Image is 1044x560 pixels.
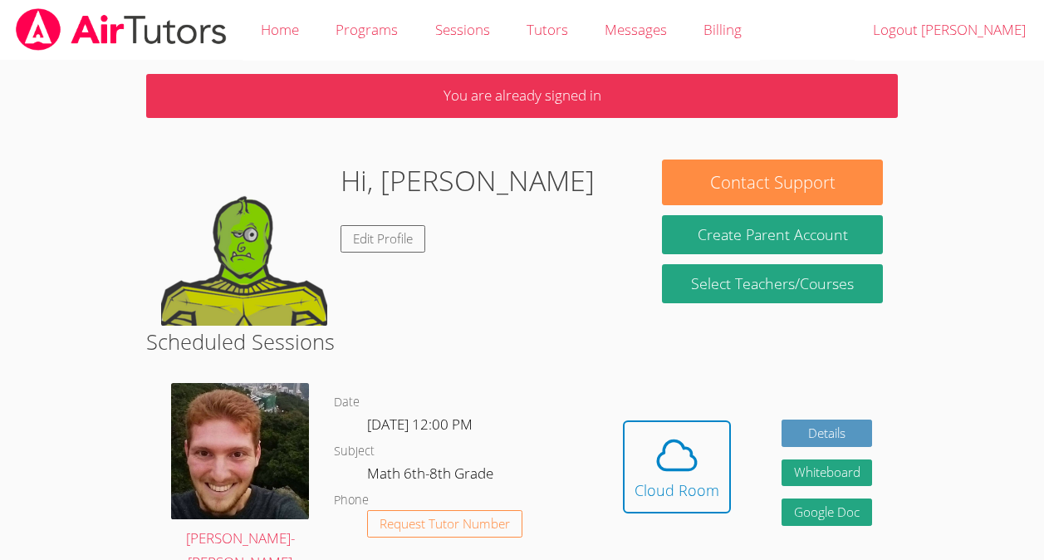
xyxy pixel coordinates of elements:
[782,420,873,447] a: Details
[334,490,369,511] dt: Phone
[605,20,667,39] span: Messages
[782,459,873,487] button: Whiteboard
[662,215,882,254] button: Create Parent Account
[782,499,873,526] a: Google Doc
[623,420,731,513] button: Cloud Room
[161,160,327,326] img: default.png
[341,225,425,253] a: Edit Profile
[14,8,228,51] img: airtutors_banner-c4298cdbf04f3fff15de1276eac7730deb9818008684d7c2e4769d2f7ddbe033.png
[341,160,595,202] h1: Hi, [PERSON_NAME]
[635,479,719,502] div: Cloud Room
[367,462,497,490] dd: Math 6th-8th Grade
[662,264,882,303] a: Select Teachers/Courses
[334,392,360,413] dt: Date
[367,510,522,538] button: Request Tutor Number
[334,441,375,462] dt: Subject
[367,415,473,434] span: [DATE] 12:00 PM
[171,383,309,519] img: avatar.png
[146,326,898,357] h2: Scheduled Sessions
[380,518,510,530] span: Request Tutor Number
[146,74,898,118] p: You are already signed in
[662,160,882,205] button: Contact Support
